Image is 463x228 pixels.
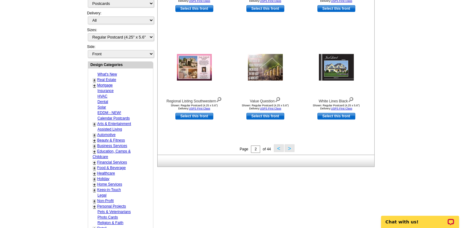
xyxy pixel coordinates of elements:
[93,204,96,209] a: +
[97,177,110,181] a: Holiday
[93,177,96,182] a: +
[189,107,210,110] a: USPS First Class
[93,149,96,154] a: +
[97,182,122,186] a: Home Services
[87,44,153,58] div: Side:
[246,113,284,120] a: use this design
[98,94,107,98] a: HVAC
[303,104,370,110] div: Shown: Regular Postcard (4.25 x 5.6") Delivery:
[93,149,131,159] a: Education, Camps & Childcare
[97,122,131,126] a: Arts & Entertainment
[331,107,352,110] a: USPS First Class
[97,171,115,175] a: Healthcare
[93,83,96,88] a: +
[87,27,153,44] div: Sizes:
[240,147,248,151] span: Page
[97,133,116,137] a: Automotive
[97,78,116,82] a: Real Estate
[97,166,126,170] a: Food & Beverage
[97,160,127,164] a: Financial Services
[98,111,121,115] a: EDDM - NEW!
[232,96,299,104] div: Value Question
[317,5,355,12] a: use this design
[98,215,118,219] a: Photo Cards
[175,5,213,12] a: use this design
[260,107,281,110] a: USPS First Class
[97,138,125,142] a: Beauty & Fitness
[216,96,222,102] img: view design details
[303,96,370,104] div: White Lines Black
[93,166,96,171] a: +
[98,72,117,76] a: What's New
[317,113,355,120] a: use this design
[97,199,114,203] a: Non-Profit
[93,122,96,127] a: +
[97,188,121,192] a: Keep-in-Touch
[98,193,106,197] a: Legal
[98,210,131,214] a: Pets & Veterinarians
[93,199,96,204] a: +
[93,144,96,149] a: +
[246,5,284,12] a: use this design
[98,116,130,120] a: Calendar Postcards
[97,83,113,87] a: Mortgage
[93,138,96,143] a: +
[232,104,299,110] div: Shown: Regular Postcard (4.25 x 5.6") Delivery:
[93,160,96,165] a: +
[161,96,228,104] div: Regional Listing Southwestern
[248,54,283,81] img: Value Question
[285,144,294,152] button: >
[263,147,271,151] span: of 44
[97,144,127,148] a: Business Services
[274,144,284,152] button: <
[93,78,96,83] a: +
[88,62,153,68] div: Design Categories
[177,54,212,81] img: Regional Listing Southwestern
[98,105,106,109] a: Solar
[348,96,354,102] img: view design details
[98,221,124,225] a: Religion & Faith
[93,133,96,138] a: +
[98,89,114,93] a: Insurance
[161,104,228,110] div: Shown: Regular Postcard (4.25 x 5.6") Delivery:
[275,96,281,102] img: view design details
[98,100,108,104] a: Dental
[97,204,126,208] a: Personal Projects
[87,10,153,27] div: Delivery:
[175,113,213,120] a: use this design
[93,182,96,187] a: +
[377,209,463,228] iframe: LiveChat chat widget
[93,171,96,176] a: +
[98,127,122,131] a: Assisted Living
[93,188,96,193] a: +
[319,54,354,81] img: White Lines Black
